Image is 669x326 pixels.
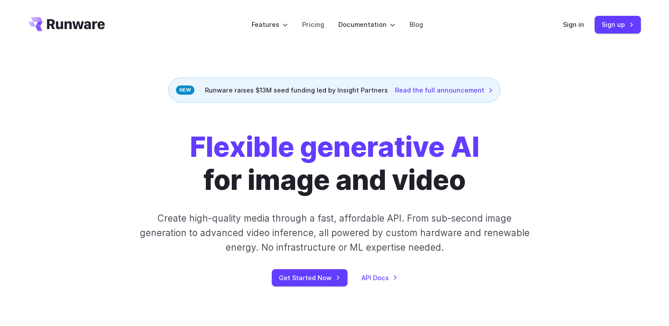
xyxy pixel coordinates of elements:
a: Sign up [595,16,641,33]
a: Go to / [29,17,105,31]
h1: for image and video [190,131,479,197]
div: Runware raises $13M seed funding led by Insight Partners [168,78,501,103]
label: Documentation [338,19,395,30]
a: Blog [409,19,423,30]
a: Read the full announcement [395,85,493,95]
a: Get Started Now [272,269,347,286]
a: API Docs [362,273,398,283]
p: Create high-quality media through a fast, affordable API. From sub-second image generation to adv... [139,211,530,255]
strong: Flexible generative AI [190,130,479,163]
label: Features [252,19,288,30]
a: Pricing [302,19,324,30]
a: Sign in [563,19,584,30]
